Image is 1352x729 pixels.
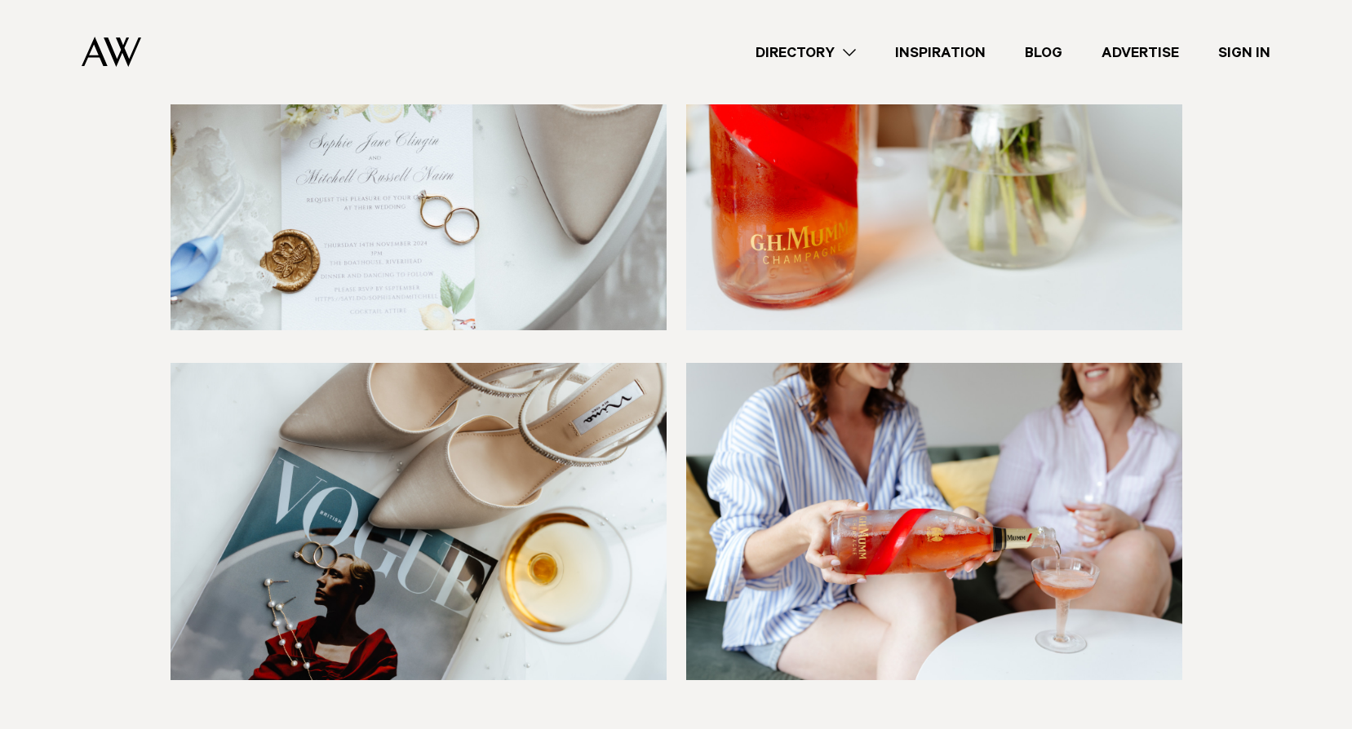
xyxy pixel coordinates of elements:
[736,42,875,64] a: Directory
[1005,42,1082,64] a: Blog
[82,37,141,67] img: Auckland Weddings Logo
[875,42,1005,64] a: Inspiration
[1199,42,1290,64] a: Sign In
[1082,42,1199,64] a: Advertise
